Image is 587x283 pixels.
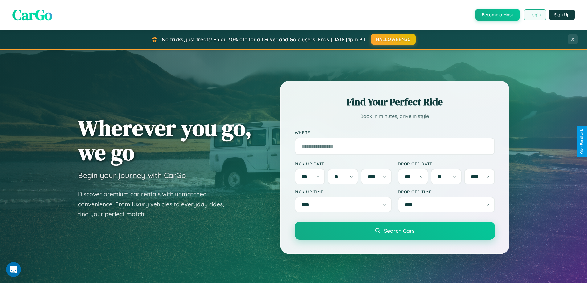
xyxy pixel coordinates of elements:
[371,34,416,45] button: HALLOWEEN30
[384,227,414,234] span: Search Cars
[475,9,520,21] button: Become a Host
[295,189,392,194] label: Pick-up Time
[162,36,366,42] span: No tricks, just treats! Enjoy 30% off for all Silver and Gold users! Ends [DATE] 1pm PT.
[580,129,584,154] div: Give Feedback
[295,161,392,166] label: Pick-up Date
[78,171,186,180] h3: Begin your journey with CarGo
[295,222,495,240] button: Search Cars
[295,130,495,135] label: Where
[295,95,495,109] h2: Find Your Perfect Ride
[398,161,495,166] label: Drop-off Date
[549,10,575,20] button: Sign Up
[12,5,52,25] span: CarGo
[6,262,21,277] iframe: Intercom live chat
[78,189,232,219] p: Discover premium car rentals with unmatched convenience. From luxury vehicles to everyday rides, ...
[295,112,495,121] p: Book in minutes, drive in style
[524,9,546,20] button: Login
[78,116,252,164] h1: Wherever you go, we go
[398,189,495,194] label: Drop-off Time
